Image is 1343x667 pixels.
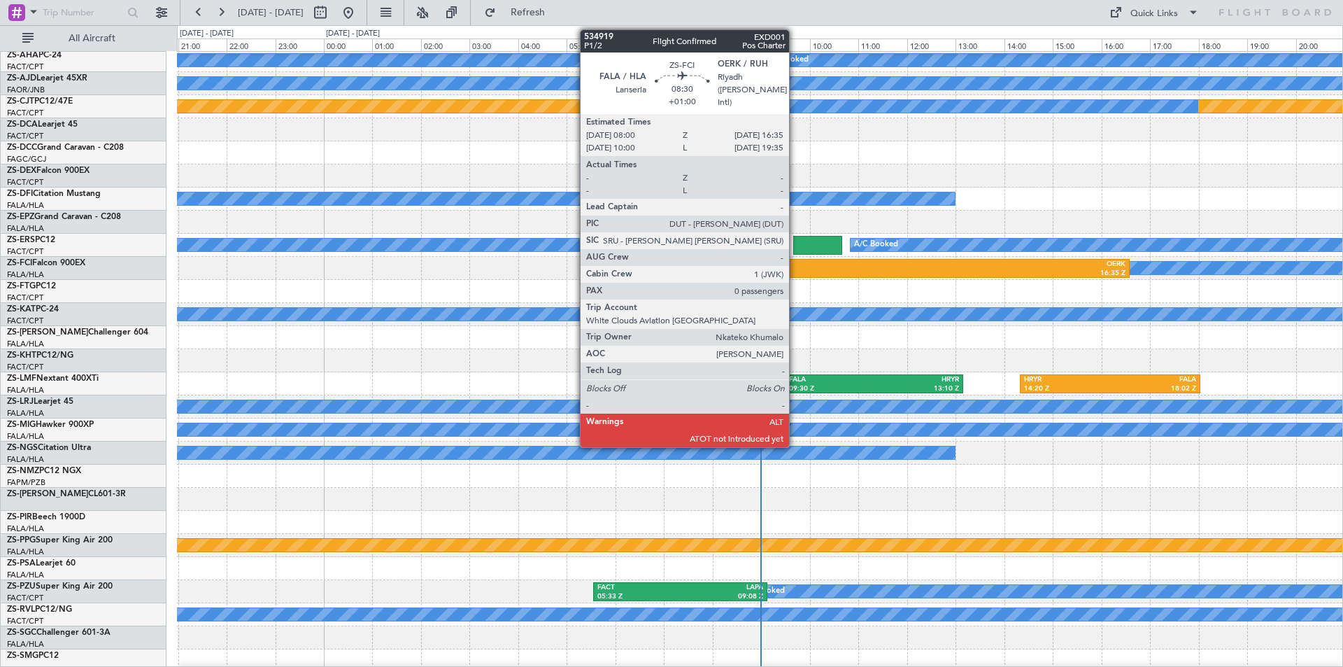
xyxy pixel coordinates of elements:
[7,328,148,337] a: ZS-[PERSON_NAME]Challenger 604
[7,582,36,591] span: ZS-PZU
[7,131,43,141] a: FACT/CPT
[276,38,324,51] div: 23:00
[178,38,227,51] div: 21:00
[7,454,44,465] a: FALA/HLA
[1110,384,1196,394] div: 18:02 Z
[7,629,111,637] a: ZS-SGCChallenger 601-3A
[7,259,85,267] a: ZS-FCIFalcon 900EX
[921,269,1125,279] div: 16:35 Z
[7,629,36,637] span: ZS-SGC
[7,293,43,303] a: FACT/CPT
[677,246,720,255] div: 07:12 Z
[1130,7,1178,21] div: Quick Links
[7,316,43,326] a: FACT/CPT
[324,38,372,51] div: 00:00
[1102,1,1206,24] button: Quick Links
[921,260,1125,269] div: OERK
[1247,38,1295,51] div: 19:00
[1024,384,1110,394] div: 14:20 Z
[7,167,90,175] a: ZS-DEXFalcon 900EX
[7,444,38,452] span: ZS-NGS
[478,1,562,24] button: Refresh
[7,143,124,152] a: ZS-DCCGrand Caravan - C208
[810,38,858,51] div: 10:00
[616,38,664,51] div: 06:00
[7,593,43,603] a: FACT/CPT
[7,490,88,498] span: ZS-[PERSON_NAME]
[499,8,557,17] span: Refresh
[7,408,44,419] a: FALA/HLA
[7,421,36,429] span: ZS-MIG
[874,384,960,394] div: 13:10 Z
[761,38,809,51] div: 09:00
[7,582,113,591] a: ZS-PZUSuper King Air 200
[1024,375,1110,385] div: HRYR
[469,38,518,51] div: 03:00
[7,282,56,290] a: ZS-FTGPC12
[518,38,567,51] div: 04:00
[597,592,681,602] div: 05:33 Z
[1053,38,1101,51] div: 15:00
[326,28,380,40] div: [DATE] - [DATE]
[7,51,38,59] span: ZS-AHA
[180,28,234,40] div: [DATE] - [DATE]
[15,27,152,50] button: All Aircraft
[7,385,44,395] a: FALA/HLA
[7,223,44,234] a: FALA/HLA
[36,34,148,43] span: All Aircraft
[7,269,44,280] a: FALA/HLA
[595,96,653,117] div: A/C Unavailable
[7,305,59,314] a: ZS-KATPC-24
[7,536,36,545] span: ZS-PPG
[7,339,44,349] a: FALA/HLA
[7,85,45,95] a: FAOR/JNB
[7,536,113,545] a: ZS-PPGSuper King Air 200
[7,605,35,614] span: ZS-RVL
[7,559,76,568] a: ZS-PSALearjet 60
[765,50,809,71] div: A/C Booked
[7,236,35,244] span: ZS-ERS
[907,38,955,51] div: 12:00
[7,467,81,475] a: ZS-NMZPC12 NGX
[7,570,44,580] a: FALA/HLA
[7,190,33,198] span: ZS-DFI
[7,154,46,164] a: FAGC/GCJ
[7,259,32,267] span: ZS-FCI
[7,467,39,475] span: ZS-NMZ
[7,524,44,534] a: FALA/HLA
[7,513,32,521] span: ZS-PIR
[7,513,85,521] a: ZS-PIRBeech 1900D
[597,583,681,593] div: FACT
[238,6,304,19] span: [DATE] - [DATE]
[1102,38,1150,51] div: 16:00
[7,477,45,488] a: FAPM/PZB
[789,375,874,385] div: FALA
[680,583,763,593] div: LAPA
[720,237,762,246] div: FYWH
[7,213,121,221] a: ZS-EPZGrand Caravan - C208
[7,398,73,406] a: ZS-LRJLearjet 45
[1110,375,1196,385] div: FALA
[7,282,36,290] span: ZS-FTG
[7,190,101,198] a: ZS-DFICitation Mustang
[43,2,123,23] input: Trip Number
[664,38,712,51] div: 07:00
[716,260,921,269] div: FALA
[7,351,36,360] span: ZS-KHT
[7,120,38,129] span: ZS-DCA
[7,246,43,257] a: FACT/CPT
[7,167,36,175] span: ZS-DEX
[7,490,126,498] a: ZS-[PERSON_NAME]CL601-3R
[7,200,44,211] a: FALA/HLA
[1199,38,1247,51] div: 18:00
[7,120,78,129] a: ZS-DCALearjet 45
[7,547,44,557] a: FALA/HLA
[7,74,87,83] a: ZS-AJDLearjet 45XR
[7,213,34,221] span: ZS-EPZ
[680,592,763,602] div: 09:08 Z
[720,246,762,255] div: 09:07 Z
[1004,38,1053,51] div: 14:00
[7,51,62,59] a: ZS-AHAPC-24
[7,652,59,660] a: ZS-SMGPC12
[858,38,907,51] div: 11:00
